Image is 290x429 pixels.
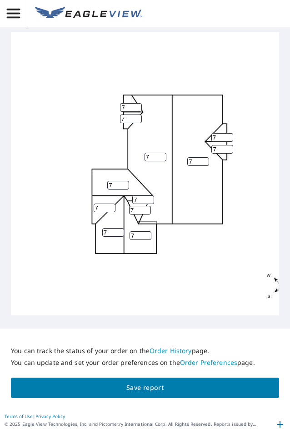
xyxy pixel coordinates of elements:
p: © 2025 Eagle View Technologies, Inc. and Pictometry International Corp. All Rights Reserved. Repo... [5,421,257,428]
span: Save report [18,382,272,394]
a: Order Preferences [180,358,237,367]
a: Privacy Policy [35,413,65,419]
img: EV Logo [35,7,142,20]
a: Terms of Use [5,413,33,419]
a: Order History [150,346,192,355]
p: You can update and set your order preferences on the page. [11,359,279,367]
button: Save report [11,378,279,398]
p: You can track the status of your order on the page. [11,347,279,355]
p: | [5,414,272,419]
